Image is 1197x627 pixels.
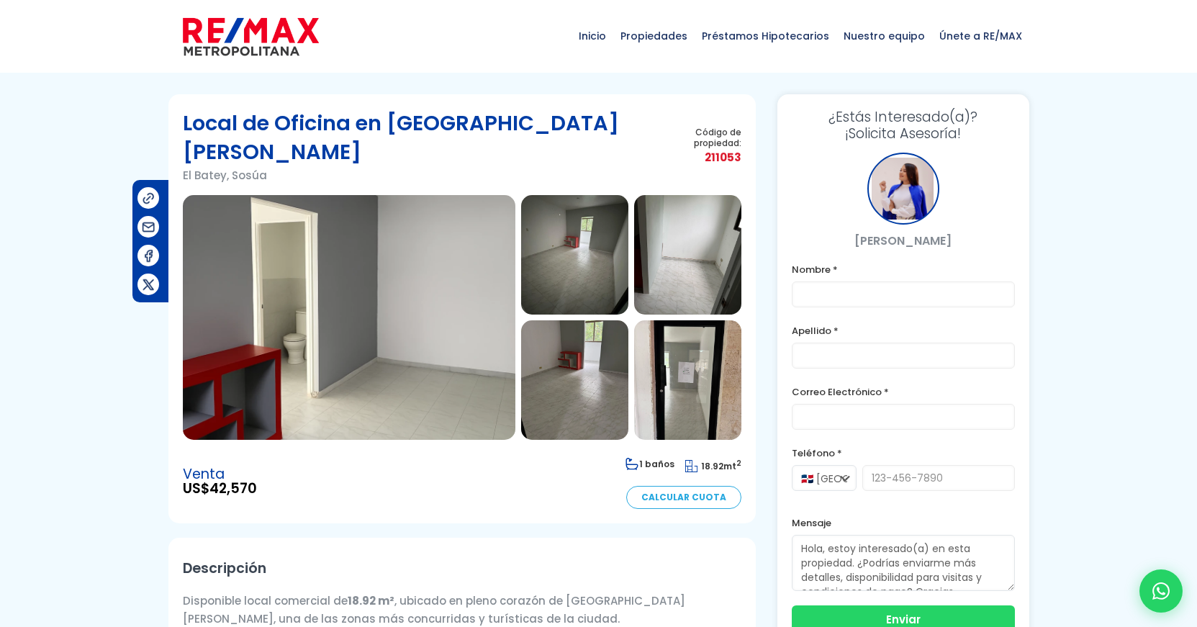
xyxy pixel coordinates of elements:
[792,383,1015,401] label: Correo Electrónico *
[572,14,613,58] span: Inicio
[141,277,156,292] img: Compartir
[183,467,257,482] span: Venta
[626,486,741,509] a: Calcular Cuota
[183,552,741,585] h2: Descripción
[613,14,695,58] span: Propiedades
[695,14,836,58] span: Préstamos Hipotecarios
[141,248,156,263] img: Compartir
[736,458,741,469] sup: 2
[792,535,1015,591] textarea: Hola, estoy interesado(a) en esta propiedad. ¿Podrías enviarme más detalles, disponibilidad para ...
[867,153,939,225] div: Mery López
[634,320,741,440] img: Local de Oficina en El Batey
[141,191,156,206] img: Compartir
[685,460,741,472] span: mt
[701,460,723,472] span: 18.92
[625,458,674,470] span: 1 baños
[634,195,741,315] img: Local de Oficina en El Batey
[183,15,319,58] img: remax-metropolitana-logo
[792,261,1015,279] label: Nombre *
[792,109,1015,125] span: ¿Estás Interesado(a)?
[183,482,257,496] span: US$
[183,109,666,166] h1: Local de Oficina en [GEOGRAPHIC_DATA][PERSON_NAME]
[792,514,1015,532] label: Mensaje
[183,195,515,440] img: Local de Oficina en El Batey
[348,593,394,608] strong: 18.92 m²
[862,465,1015,491] input: 123-456-7890
[666,127,741,148] span: Código de propiedad:
[521,195,628,315] img: Local de Oficina en El Batey
[666,148,741,166] span: 211053
[183,166,666,184] p: El Batey, Sosúa
[836,14,932,58] span: Nuestro equipo
[209,479,257,498] span: 42,570
[792,444,1015,462] label: Teléfono *
[141,220,156,235] img: Compartir
[792,232,1015,250] p: [PERSON_NAME]
[521,320,628,440] img: Local de Oficina en El Batey
[792,322,1015,340] label: Apellido *
[932,14,1029,58] span: Únete a RE/MAX
[792,109,1015,142] h3: ¡Solicita Asesoría!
